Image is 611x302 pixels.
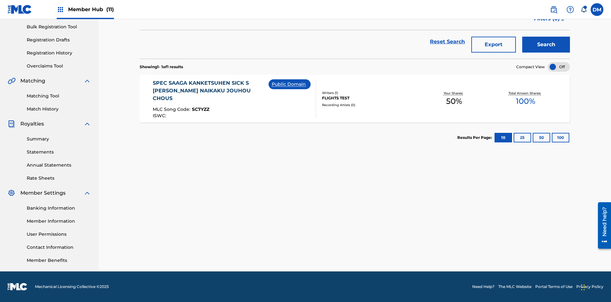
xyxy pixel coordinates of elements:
img: Matching [8,77,16,85]
span: Compact View [516,64,545,70]
div: FLIGHTS TEST [322,95,418,101]
button: 25 [514,133,531,142]
span: 50 % [446,96,462,107]
img: Member Settings [8,189,15,197]
span: MLC Song Code : [153,106,192,112]
p: Showing 1 - 1 of 1 results [140,64,183,70]
span: Matching [20,77,45,85]
span: (11) [106,6,114,12]
a: Registration History [27,50,91,56]
button: Export [471,37,516,53]
div: SPEC SAAGA KANKETSUHEN SICK S [PERSON_NAME] NAIKAKU JOUHOU CHOUS [153,79,269,102]
a: Match History [27,106,91,112]
span: Member Settings [20,189,66,197]
span: Royalties [20,120,44,128]
p: Public Domain [272,81,307,88]
div: User Menu [591,3,603,16]
div: Recording Artists ( 0 ) [322,103,418,107]
div: Notifications [580,6,587,13]
a: Reset Search [427,35,468,49]
a: User Permissions [27,231,91,238]
img: expand [83,77,91,85]
span: SC7YZZ [192,106,209,112]
a: Annual Statements [27,162,91,169]
a: Need Help? [472,284,495,290]
p: Your Shares: [444,91,465,96]
a: Contact Information [27,244,91,251]
span: Mechanical Licensing Collective © 2025 [35,284,109,290]
a: Privacy Policy [576,284,603,290]
button: 50 [533,133,550,142]
span: 100 % [516,96,535,107]
a: Portal Terms of Use [535,284,572,290]
a: Public Search [547,3,560,16]
button: 10 [495,133,512,142]
img: search [550,6,558,13]
a: Statements [27,149,91,155]
a: Member Information [27,218,91,225]
img: Royalties [8,120,15,128]
a: Rate Sheets [27,175,91,182]
a: Member Benefits [27,257,91,264]
p: Total Known Shares: [509,91,543,96]
span: ISWC : [153,113,168,119]
button: Search [522,37,570,53]
a: The MLC Website [498,284,531,290]
div: Help [564,3,577,16]
img: MLC Logo [8,5,32,14]
a: SPEC SAAGA KANKETSUHEN SICK S [PERSON_NAME] NAIKAKU JOUHOU CHOUSMLC Song Code:SC7YZZISWC:Public D... [140,75,570,123]
img: help [566,6,574,13]
span: Member Hub [68,6,114,13]
a: Bulk Registration Tool [27,24,91,30]
div: Writers ( 1 ) [322,90,418,95]
a: Registration Drafts [27,37,91,43]
a: Matching Tool [27,93,91,99]
img: expand [83,189,91,197]
img: expand [83,120,91,128]
a: Overclaims Tool [27,63,91,69]
iframe: Resource Center [593,200,611,252]
p: Results Per Page: [457,135,494,140]
img: Top Rightsholders [57,6,64,13]
div: Drag [581,278,585,297]
a: Banking Information [27,205,91,212]
a: Summary [27,136,91,142]
button: 100 [552,133,569,142]
iframe: Chat Widget [579,271,611,302]
img: logo [8,283,27,291]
